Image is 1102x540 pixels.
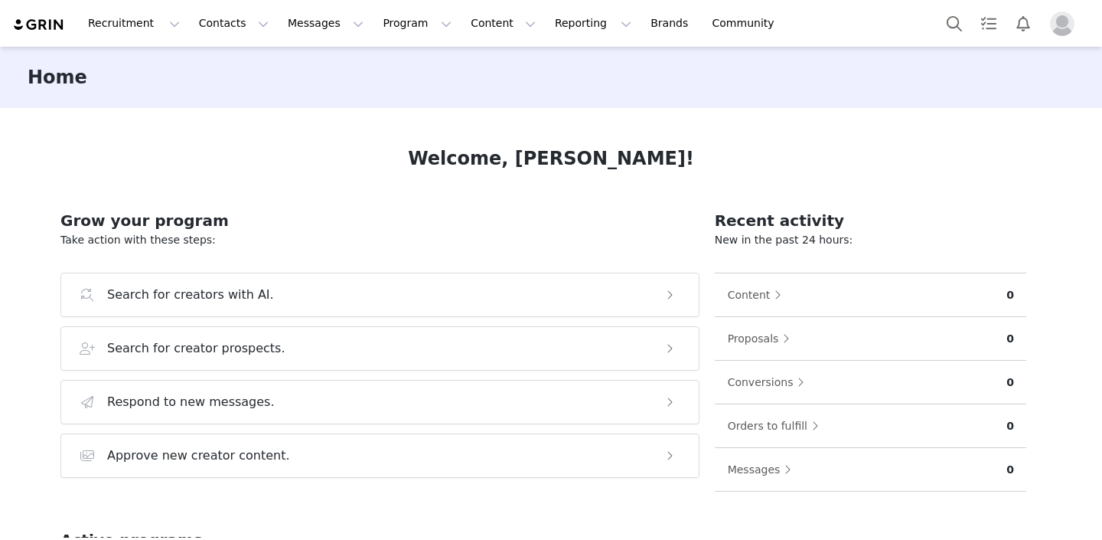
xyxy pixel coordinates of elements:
p: 0 [1006,462,1014,478]
p: New in the past 24 hours: [715,232,1026,248]
img: grin logo [12,18,66,32]
h3: Approve new creator content. [107,447,290,465]
p: 0 [1006,375,1014,391]
button: Messages [727,457,800,482]
h2: Recent activity [715,209,1026,232]
button: Program [373,6,461,41]
a: Community [703,6,791,41]
h2: Grow your program [60,209,699,232]
p: Take action with these steps: [60,232,699,248]
button: Respond to new messages. [60,380,699,424]
button: Conversions [727,370,813,394]
button: Notifications [1006,6,1040,41]
button: Search [937,6,971,41]
h1: Welcome, [PERSON_NAME]! [408,145,694,172]
button: Approve new creator content. [60,434,699,478]
img: placeholder-profile.jpg [1050,11,1074,36]
h3: Respond to new messages. [107,393,275,411]
button: Content [727,283,790,307]
a: Brands [641,6,702,41]
button: Search for creator prospects. [60,326,699,371]
button: Content [461,6,545,41]
p: 0 [1006,287,1014,303]
p: 0 [1006,418,1014,434]
button: Search for creators with AI. [60,273,699,317]
h3: Search for creators with AI. [107,286,274,304]
h3: Search for creator prospects. [107,339,285,358]
a: Tasks [972,6,1006,41]
button: Proposals [727,326,798,351]
button: Recruitment [79,6,189,41]
p: 0 [1006,331,1014,347]
button: Profile [1041,11,1090,36]
button: Orders to fulfill [727,414,826,438]
button: Contacts [190,6,278,41]
button: Messages [279,6,373,41]
button: Reporting [546,6,641,41]
h3: Home [28,64,87,91]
